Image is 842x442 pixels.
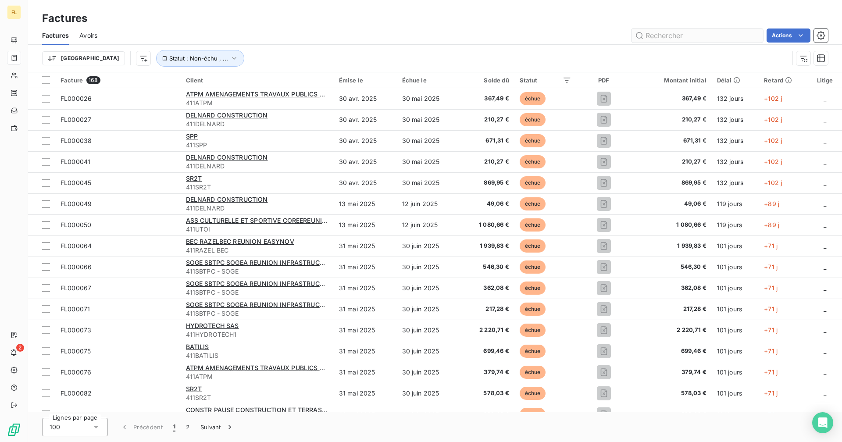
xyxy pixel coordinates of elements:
[712,299,759,320] td: 101 jours
[186,330,328,339] span: 411HYDROTECH1
[712,278,759,299] td: 101 jours
[467,263,509,271] span: 546,30 €
[712,341,759,362] td: 101 jours
[61,179,91,186] span: FL000045
[467,115,509,124] span: 210,27 €
[520,239,546,253] span: échue
[764,389,778,397] span: +71 j
[334,172,397,193] td: 30 avr. 2025
[520,113,546,126] span: échue
[334,88,397,109] td: 30 avr. 2025
[764,200,779,207] span: +89 j
[61,200,92,207] span: FL000049
[520,134,546,147] span: échue
[186,120,328,128] span: 411DELNARD
[61,389,92,397] span: FL000082
[186,77,328,84] div: Client
[636,221,706,229] span: 1 080,66 €
[712,109,759,130] td: 132 jours
[50,423,60,431] span: 100
[168,418,181,436] button: 1
[467,94,509,103] span: 367,49 €
[467,347,509,356] span: 699,46 €
[186,280,336,287] span: SOGE SBTPC SOGEA REUNION INFRASTRUCTURE
[397,341,462,362] td: 30 juin 2025
[186,343,209,350] span: BATILIS
[186,162,328,171] span: 411DELNARD
[520,176,546,189] span: échue
[397,193,462,214] td: 12 juin 2025
[397,109,462,130] td: 30 mai 2025
[61,347,91,355] span: FL000075
[582,77,626,84] div: PDF
[186,111,268,119] span: DELNARD CONSTRUCTION
[636,94,706,103] span: 367,49 €
[764,221,779,228] span: +89 j
[334,193,397,214] td: 13 mai 2025
[334,130,397,151] td: 30 avr. 2025
[61,263,92,271] span: FL000066
[186,309,328,318] span: 411SBTPC - SOGE
[467,157,509,166] span: 210,27 €
[824,158,826,165] span: _
[636,242,706,250] span: 1 939,83 €
[824,326,826,334] span: _
[186,217,345,224] span: ASS CULTURELLE ET SPORTIVE COREEREUNION 974
[764,410,778,418] span: +71 j
[824,368,826,376] span: _
[764,305,778,313] span: +71 j
[764,368,778,376] span: +71 j
[636,389,706,398] span: 578,03 €
[61,137,92,144] span: FL000038
[397,88,462,109] td: 30 mai 2025
[186,267,328,276] span: 411SBTPC - SOGE
[186,364,383,371] span: ATPM AMENAGEMENTS TRAVAUX PUBLICS DES MASCAREIGNES
[636,200,706,208] span: 49,06 €
[712,404,759,425] td: 101 jours
[520,324,546,337] span: échue
[712,257,759,278] td: 101 jours
[764,284,778,292] span: +71 j
[764,347,778,355] span: +71 j
[397,362,462,383] td: 30 juin 2025
[397,214,462,235] td: 12 juin 2025
[61,368,91,376] span: FL000076
[824,116,826,123] span: _
[334,320,397,341] td: 31 mai 2025
[186,393,328,402] span: 411SR2T
[186,99,328,107] span: 411ATPM
[334,109,397,130] td: 30 avr. 2025
[339,77,392,84] div: Émise le
[186,153,268,161] span: DELNARD CONSTRUCTION
[156,50,244,67] button: Statut : Non-échu , ...
[181,418,195,436] button: 2
[402,77,457,84] div: Échue le
[636,157,706,166] span: 210,27 €
[61,221,91,228] span: FL000050
[824,347,826,355] span: _
[712,172,759,193] td: 132 jours
[397,383,462,404] td: 30 juin 2025
[767,29,810,43] button: Actions
[186,225,328,234] span: 411UTOI
[334,214,397,235] td: 13 mai 2025
[186,246,328,255] span: 411RAZEL BEC
[397,151,462,172] td: 30 mai 2025
[712,151,759,172] td: 132 jours
[186,259,336,266] span: SOGE SBTPC SOGEA REUNION INFRASTRUCTURE
[186,372,328,381] span: 411ATPM
[824,263,826,271] span: _
[467,221,509,229] span: 1 080,66 €
[397,257,462,278] td: 30 juin 2025
[824,284,826,292] span: _
[186,385,202,392] span: SR2T
[764,242,778,250] span: +71 j
[813,77,837,84] div: Litige
[824,200,826,207] span: _
[520,366,546,379] span: échue
[42,11,87,26] h3: Factures
[397,404,462,425] td: 30 juin 2025
[61,77,83,84] span: Facture
[397,130,462,151] td: 30 mai 2025
[636,326,706,335] span: 2 220,71 €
